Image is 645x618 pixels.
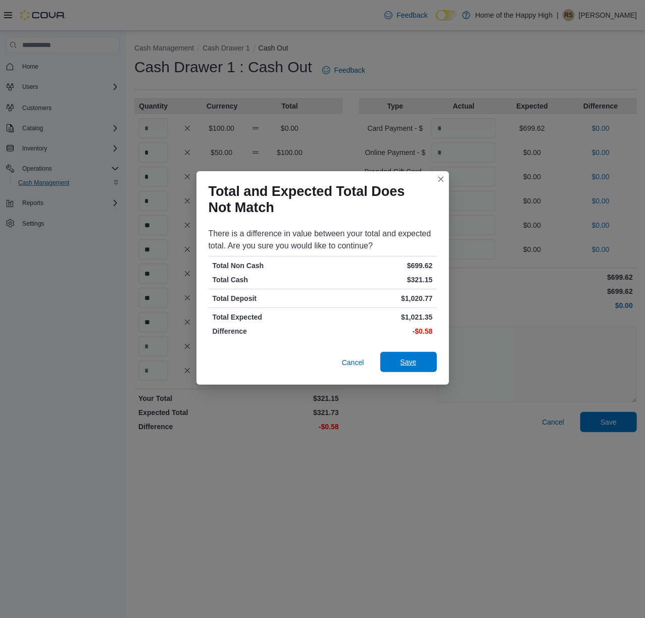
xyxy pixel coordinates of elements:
[213,326,321,336] p: Difference
[380,352,437,372] button: Save
[209,228,437,252] div: There is a difference in value between your total and expected total. Are you sure you would like...
[213,275,321,285] p: Total Cash
[338,352,368,373] button: Cancel
[213,312,321,322] p: Total Expected
[325,275,433,285] p: $321.15
[213,261,321,271] p: Total Non Cash
[401,357,417,367] span: Save
[325,293,433,303] p: $1,020.77
[435,173,447,185] button: Closes this modal window
[213,293,321,303] p: Total Deposit
[325,312,433,322] p: $1,021.35
[325,326,433,336] p: -$0.58
[209,183,429,216] h1: Total and Expected Total Does Not Match
[325,261,433,271] p: $699.62
[342,357,364,368] span: Cancel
